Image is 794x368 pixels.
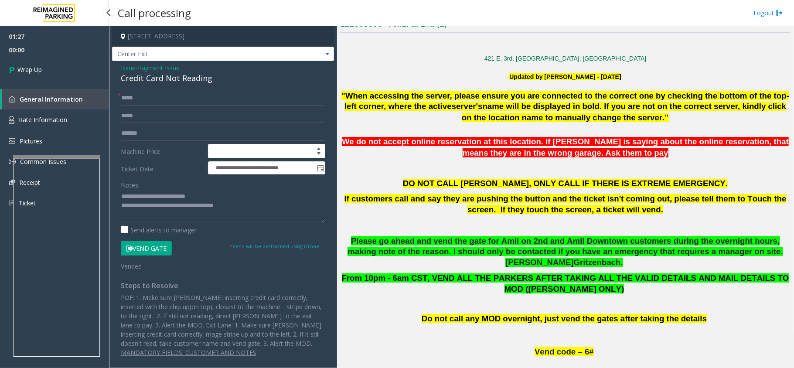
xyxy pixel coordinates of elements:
[9,138,15,144] img: 'icon'
[403,179,728,188] span: DO NOT CALL [PERSON_NAME], ONLY CALL IF THERE IS EXTREME EMERGENCY.
[121,225,197,235] label: Send alerts to manager
[9,158,16,165] img: 'icon'
[112,47,290,61] span: Center Exit
[535,347,594,356] span: Vend code – 6#
[121,262,142,270] span: Vended
[121,282,325,290] h4: Steps to Resolve
[776,8,783,17] img: logout
[121,348,256,357] u: MANDATORY FIELDS: CUSTOMER AND NOTES
[2,89,109,109] a: General Information
[9,199,14,207] img: 'icon'
[19,116,67,124] span: Rate Information
[315,162,325,174] span: Toggle popup
[462,102,786,122] span: name will be displayed in bold. If you are not on the correct server, kindly click on the locatio...
[230,243,319,249] small: Vend will be performed using 6 tone
[341,91,789,111] span: "When accessing the server, please ensure you are connected to the correct one by checking the bo...
[484,55,647,62] a: 421 E. 3rd. [GEOGRAPHIC_DATA], [GEOGRAPHIC_DATA]
[509,73,621,80] font: Updated by [PERSON_NAME] - [DATE]
[662,113,669,122] span: ."
[422,314,707,323] span: Do not call any MOD overnight, just vend the gates after taking the details
[119,144,206,159] label: Machine Price:
[119,161,206,174] label: Ticket Date:
[9,96,15,102] img: 'icon'
[136,64,180,72] span: -
[121,177,140,190] label: Notes:
[342,273,789,293] span: From 10pm - 6am CST, VEND ALL THE PARKERS AFTER TAKING ALL THE VALID DETAILS AND MAIL DETAILS TO ...
[20,137,42,145] span: Pictures
[344,194,787,214] font: If customers call and say they are pushing the button and the ticket isn't coming out, please tel...
[138,63,180,72] span: Payment Issue
[121,72,325,84] div: Credit Card Not Reading
[121,63,136,72] span: Issue
[9,180,15,185] img: 'icon'
[621,258,623,267] span: .
[574,258,621,267] span: Gritzenbach
[121,293,325,348] p: POF: 1. Make sure [PERSON_NAME] inserting credit card correctly, inserted with the chip up(on top...
[313,151,325,158] span: Decrease value
[20,95,83,103] span: General Information
[348,236,783,267] span: Please go ahead and vend the gate for Amli on 2nd and Amli Downtown customers during the overnigh...
[452,102,483,111] span: server's
[313,144,325,151] span: Increase value
[342,137,789,158] span: We do not accept online reservation at this location. If [PERSON_NAME] is saying about the online...
[9,116,14,124] img: 'icon'
[17,65,42,74] span: Wrap Up
[753,8,783,17] a: Logout
[121,241,172,256] button: Vend Gate
[112,26,334,47] h4: [STREET_ADDRESS]
[113,2,195,24] h3: Call processing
